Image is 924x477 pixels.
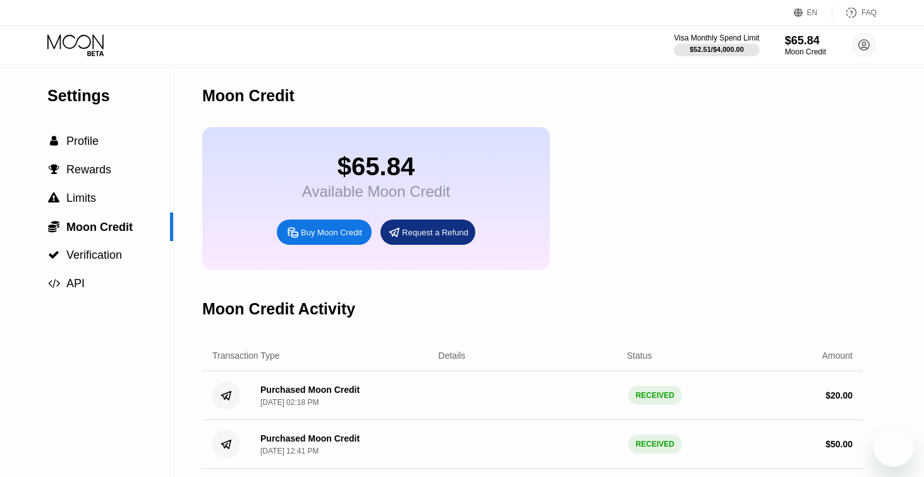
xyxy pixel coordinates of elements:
div: RECEIVED [628,435,682,454]
div: Transaction Type [212,350,280,361]
div: $ 20.00 [825,390,853,400]
div: Moon Credit [785,47,826,56]
div:  [47,278,60,289]
div: Details [439,350,466,361]
div: $65.84Moon Credit [785,34,826,56]
div: Buy Moon Credit [277,220,372,245]
div: Settings [47,87,173,105]
div: Available Moon Credit [302,183,450,201]
div: $ 50.00 [825,439,853,449]
div: Request a Refund [402,227,468,238]
iframe: Button to launch messaging window [873,426,914,467]
span: Limits [66,192,96,204]
div: Request a Refund [380,220,475,245]
div:  [47,220,60,233]
span: Verification [66,249,122,261]
span:  [48,192,59,204]
span: Profile [66,135,99,147]
div: Moon Credit [202,87,295,105]
span:  [48,249,59,261]
div:  [47,164,60,175]
div: Purchased Moon Credit [260,433,360,443]
div:  [47,249,60,261]
div: Visa Monthly Spend Limit$52.51/$4,000.00 [674,34,759,56]
span: API [66,277,85,290]
div: $65.84 [302,152,450,181]
div: FAQ [861,8,877,17]
div: $52.51 / $4,000.00 [690,46,744,53]
div: Buy Moon Credit [301,227,362,238]
span:  [49,164,59,175]
div: FAQ [832,6,877,19]
div: Moon Credit Activity [202,300,355,318]
div: Amount [822,350,853,361]
div: [DATE] 02:18 PM [260,398,319,407]
span: Moon Credit [66,221,133,233]
div: RECEIVED [628,386,682,405]
div: Visa Monthly Spend Limit [674,34,759,42]
div: $65.84 [785,34,826,47]
div: EN [794,6,832,19]
div: EN [807,8,818,17]
div: Purchased Moon Credit [260,385,360,395]
div:  [47,135,60,147]
div: [DATE] 12:41 PM [260,447,319,455]
div: Status [627,350,652,361]
span:  [50,135,58,147]
span:  [48,278,60,289]
span: Rewards [66,163,111,176]
div:  [47,192,60,204]
span:  [48,220,59,233]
